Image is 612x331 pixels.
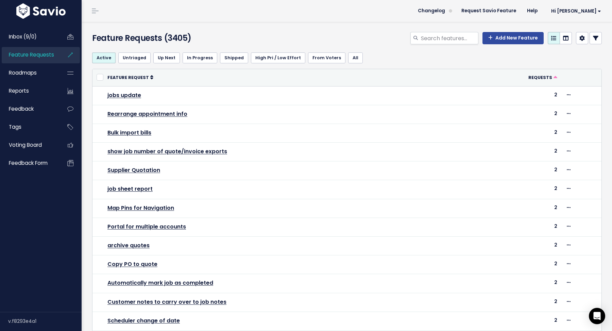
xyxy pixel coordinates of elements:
[2,65,56,81] a: Roadmaps
[2,101,56,117] a: Feedback
[459,124,561,142] td: 2
[92,52,116,63] a: Active
[482,32,544,44] a: Add New Feature
[183,52,217,63] a: In Progress
[543,6,607,16] a: Hi [PERSON_NAME]
[308,52,345,63] a: From Voters
[107,91,141,99] a: jobs update
[9,123,21,130] span: Tags
[107,74,153,81] a: Feature Request
[2,47,56,63] a: Feature Requests
[107,185,153,193] a: job sheet report
[459,199,561,218] td: 2
[107,317,180,325] a: Scheduler change of date
[251,52,305,63] a: High Pri / Low Effort
[459,237,561,255] td: 2
[92,52,602,63] ul: Filter feature requests
[9,69,37,76] span: Roadmaps
[418,9,445,13] span: Changelog
[107,298,226,306] a: Customer notes to carry over to job notes
[551,9,601,14] span: Hi [PERSON_NAME]
[9,141,42,148] span: Voting Board
[459,105,561,124] td: 2
[459,86,561,105] td: 2
[107,260,157,268] a: Copy PO to quote
[9,105,34,112] span: Feedback
[153,52,180,63] a: Up Next
[107,223,186,231] a: Portal for multiple accounts
[459,255,561,274] td: 2
[220,52,248,63] a: Shipped
[522,6,543,16] a: Help
[459,143,561,161] td: 2
[459,312,561,330] td: 2
[107,129,151,137] a: Bulk import bills
[528,75,552,80] span: Requests
[107,204,174,212] a: Map Pins for Navigation
[15,3,67,19] img: logo-white.9d6f32f41409.svg
[2,137,56,153] a: Voting Board
[2,155,56,171] a: Feedback form
[9,51,54,58] span: Feature Requests
[9,159,48,167] span: Feedback form
[420,32,478,44] input: Search features...
[2,29,56,45] a: Inbox (9/0)
[92,32,255,44] h4: Feature Requests (3405)
[107,75,149,80] span: Feature Request
[2,119,56,135] a: Tags
[9,33,37,40] span: Inbox (9/0)
[589,308,605,324] div: Open Intercom Messenger
[459,180,561,199] td: 2
[459,293,561,312] td: 2
[107,147,227,155] a: show job number of quote/invoice exports
[8,312,82,330] div: v.f8293e4a1
[459,161,561,180] td: 2
[459,274,561,293] td: 2
[107,279,213,287] a: Automatically mark job as completed
[107,110,187,118] a: Rearrange appointment info
[348,52,363,63] a: All
[456,6,522,16] a: Request Savio Feature
[459,218,561,236] td: 2
[107,166,160,174] a: Supplier Quotation
[9,87,29,94] span: Reports
[107,241,150,249] a: archive quotes
[528,74,557,81] a: Requests
[2,83,56,99] a: Reports
[118,52,151,63] a: Untriaged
